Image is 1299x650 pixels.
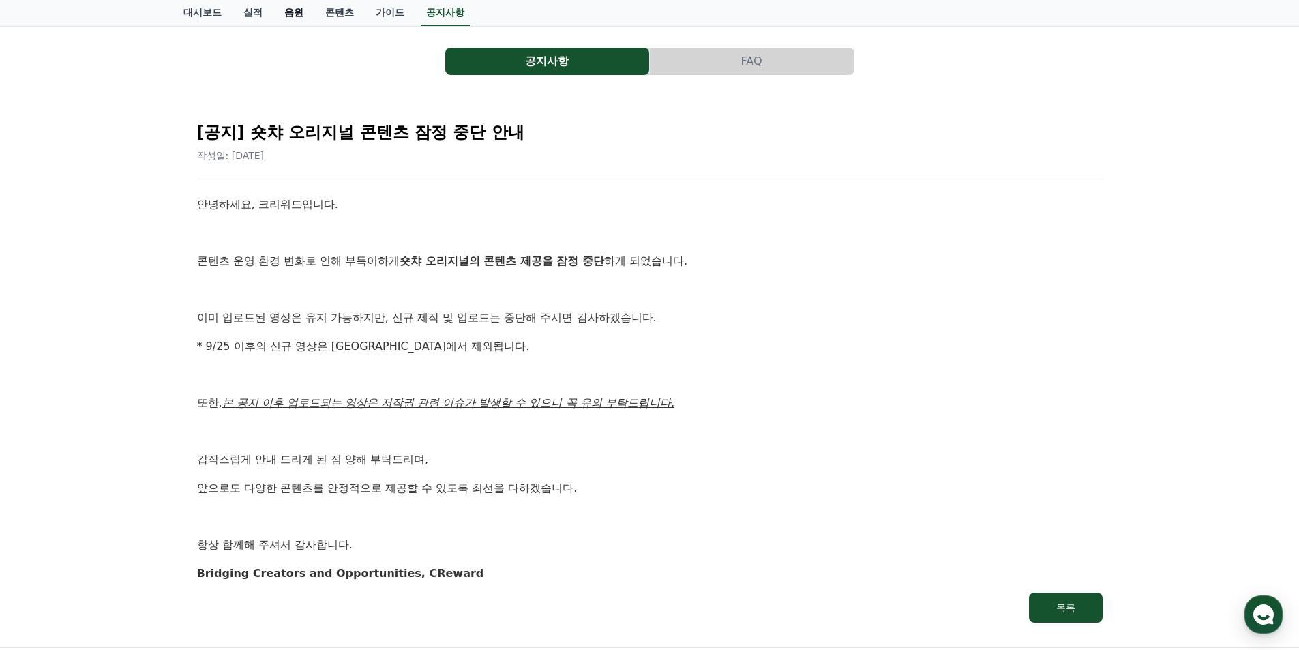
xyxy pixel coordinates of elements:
[211,453,227,464] span: 설정
[400,254,604,267] strong: 숏챠 오리지널의 콘텐츠 제공을 잠정 중단
[197,150,265,161] span: 작성일: [DATE]
[197,196,1103,213] p: 안녕하세요, 크리워드입니다.
[197,309,1103,327] p: 이미 업로드된 영상은 유지 가능하지만, 신규 제작 및 업로드는 중단해 주시면 감사하겠습니다.
[650,48,854,75] a: FAQ
[1029,593,1103,623] button: 목록
[650,48,854,75] button: FAQ
[90,432,176,467] a: 대화
[197,121,1103,143] h2: [공지] 숏챠 오리지널 콘텐츠 잠정 중단 안내
[4,432,90,467] a: 홈
[125,454,141,464] span: 대화
[197,479,1103,497] p: 앞으로도 다양한 콘텐츠를 안정적으로 제공할 수 있도록 최선을 다하겠습니다.
[197,536,1103,554] p: 항상 함께해 주셔서 감사합니다.
[43,453,51,464] span: 홈
[222,396,674,409] u: 본 공지 이후 업로드되는 영상은 저작권 관련 이슈가 발생할 수 있으니 꼭 유의 부탁드립니다.
[445,48,649,75] button: 공지사항
[176,432,262,467] a: 설정
[197,338,1103,355] p: * 9/25 이후의 신규 영상은 [GEOGRAPHIC_DATA]에서 제외됩니다.
[445,48,650,75] a: 공지사항
[197,252,1103,270] p: 콘텐츠 운영 환경 변화로 인해 부득이하게 하게 되었습니다.
[1056,601,1075,615] div: 목록
[197,451,1103,469] p: 갑작스럽게 안내 드리게 된 점 양해 부탁드리며,
[197,567,484,580] strong: Bridging Creators and Opportunities, CReward
[197,593,1103,623] a: 목록
[197,394,1103,412] p: 또한,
